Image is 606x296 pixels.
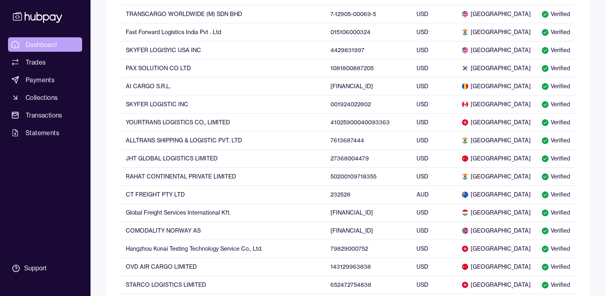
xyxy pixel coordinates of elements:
[121,185,326,203] td: CT FREIGHT PTY LTD
[121,95,326,113] td: SKYFER LOGISTIC INC
[541,281,571,289] div: Verified
[411,95,457,113] td: USD
[326,167,412,185] td: 50200109718355
[541,209,571,217] div: Verified
[411,239,457,257] td: USD
[462,227,532,235] span: [GEOGRAPHIC_DATA]
[411,149,457,167] td: USD
[411,185,457,203] td: AUD
[541,191,571,199] div: Verified
[8,55,82,69] a: Trades
[462,191,532,199] span: [GEOGRAPHIC_DATA]
[411,276,457,294] td: USD
[462,82,532,90] span: [GEOGRAPHIC_DATA]
[326,131,412,149] td: 7613687444
[8,90,82,105] a: Collections
[411,221,457,239] td: USD
[462,28,532,36] span: [GEOGRAPHIC_DATA]
[541,64,571,72] div: Verified
[462,154,532,162] span: [GEOGRAPHIC_DATA]
[541,263,571,271] div: Verified
[462,281,532,289] span: [GEOGRAPHIC_DATA]
[8,108,82,122] a: Transactions
[541,154,571,162] div: Verified
[541,46,571,54] div: Verified
[462,245,532,253] span: [GEOGRAPHIC_DATA]
[541,82,571,90] div: Verified
[326,203,412,221] td: [FINANCIAL_ID]
[462,172,532,180] span: [GEOGRAPHIC_DATA]
[121,149,326,167] td: JHT GLOBAL LOGISTICS LIMITED
[462,263,532,271] span: [GEOGRAPHIC_DATA]
[411,113,457,131] td: USD
[541,227,571,235] div: Verified
[121,276,326,294] td: STARCO LOGISTICS LIMITED
[8,260,82,277] a: Support
[411,77,457,95] td: USD
[326,276,412,294] td: 652472754838
[411,23,457,41] td: USD
[326,257,412,276] td: 143129963838
[541,172,571,180] div: Verified
[121,41,326,59] td: SKYFER LOGISYIC USA INC
[462,100,532,108] span: [GEOGRAPHIC_DATA]
[462,10,532,18] span: [GEOGRAPHIC_DATA]
[26,40,57,49] span: Dashboard
[462,46,532,54] span: [GEOGRAPHIC_DATA]
[411,257,457,276] td: USD
[462,136,532,144] span: [GEOGRAPHIC_DATA]
[8,37,82,52] a: Dashboard
[411,203,457,221] td: USD
[411,167,457,185] td: USD
[26,128,59,138] span: Statements
[121,239,326,257] td: Hangzhou Konai Testing Technology Service Co., Ltd.
[8,126,82,140] a: Statements
[326,221,412,239] td: [FINANCIAL_ID]
[326,239,412,257] td: 79829000752
[326,59,412,77] td: 1081800887205
[326,41,412,59] td: 4429831997
[541,100,571,108] div: Verified
[121,221,326,239] td: COMODALITY NORWAY AS
[326,77,412,95] td: [FINANCIAL_ID]
[121,23,326,41] td: Fast Forward Logistics India Pvt . Ltd
[541,118,571,126] div: Verified
[411,131,457,149] td: USD
[541,28,571,36] div: Verified
[121,5,326,23] td: TRANSCARGO WORLDWIDE (M) SDN BHD
[326,23,412,41] td: 015106000324
[462,64,532,72] span: [GEOGRAPHIC_DATA]
[121,167,326,185] td: RAHAT CONTINENTAL PRIVATE LIMITED
[411,5,457,23] td: USD
[121,203,326,221] td: Global Freight Services International Kft.
[326,95,412,113] td: 001924022802
[462,118,532,126] span: [GEOGRAPHIC_DATA]
[121,59,326,77] td: PAX SOLUTION CO LTD
[121,131,326,149] td: ALLTRANS SHIPPING & LOGISTIC PVT. LTD
[326,185,412,203] td: 232528
[24,264,46,273] div: Support
[541,245,571,253] div: Verified
[326,5,412,23] td: 7-12905-00069-5
[26,57,46,67] span: Trades
[326,113,412,131] td: 41025900040093363
[541,10,571,18] div: Verified
[8,73,82,87] a: Payments
[26,93,58,102] span: Collections
[411,41,457,59] td: USD
[541,136,571,144] div: Verified
[462,209,532,217] span: [GEOGRAPHIC_DATA]
[121,113,326,131] td: YOURTRANS LOGISTICS CO., LIMITED
[26,110,62,120] span: Transactions
[26,75,54,85] span: Payments
[326,149,412,167] td: 27368004479
[411,59,457,77] td: USD
[121,257,326,276] td: OVD AIR CARGO LIMITED
[121,77,326,95] td: AI CARGO S.R.L.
